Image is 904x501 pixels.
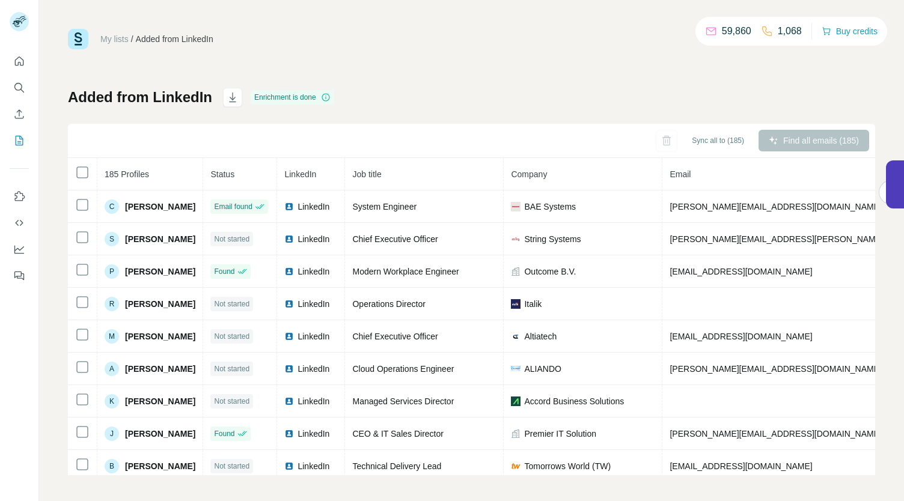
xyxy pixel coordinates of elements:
[214,234,249,244] span: Not started
[524,298,542,310] span: Italik
[125,395,195,407] span: [PERSON_NAME]
[284,461,294,471] img: LinkedIn logo
[298,298,329,310] span: LinkedIn
[105,169,149,179] span: 185 Profiles
[284,267,294,276] img: LinkedIn logo
[214,363,249,374] span: Not started
[352,234,438,244] span: Chief Executive Officer
[511,396,521,406] img: company-logo
[352,429,443,439] span: CEO & IT Sales Director
[125,363,195,375] span: [PERSON_NAME]
[352,202,417,211] span: System Engineer
[284,234,294,244] img: LinkedIn logo
[10,238,29,260] button: Dashboard
[125,233,195,245] span: [PERSON_NAME]
[692,135,744,146] span: Sync all to (185)
[298,330,329,342] span: LinkedIn
[352,169,381,179] span: Job title
[214,266,234,277] span: Found
[670,332,812,341] span: [EMAIL_ADDRESS][DOMAIN_NAME]
[670,267,812,276] span: [EMAIL_ADDRESS][DOMAIN_NAME]
[136,33,213,45] div: Added from LinkedIn
[214,428,234,439] span: Found
[105,459,119,473] div: B
[100,34,129,44] a: My lists
[298,233,329,245] span: LinkedIn
[670,364,881,374] span: [PERSON_NAME][EMAIL_ADDRESS][DOMAIN_NAME]
[125,460,195,472] span: [PERSON_NAME]
[511,169,547,179] span: Company
[284,299,294,309] img: LinkedIn logo
[822,23,878,40] button: Buy credits
[511,366,521,371] img: company-logo
[105,362,119,376] div: A
[105,264,119,279] div: P
[131,33,133,45] li: /
[524,201,576,213] span: BAE Systems
[352,461,441,471] span: Technical Delivery Lead
[105,297,119,311] div: R
[284,202,294,211] img: LinkedIn logo
[298,428,329,440] span: LinkedIn
[214,331,249,342] span: Not started
[10,212,29,234] button: Use Surfe API
[298,395,329,407] span: LinkedIn
[105,427,119,441] div: J
[125,298,195,310] span: [PERSON_NAME]
[10,265,29,287] button: Feedback
[125,330,195,342] span: [PERSON_NAME]
[68,88,212,107] h1: Added from LinkedIn
[352,332,438,341] span: Chief Executive Officer
[284,169,316,179] span: LinkedIn
[105,394,119,408] div: K
[511,461,521,471] img: company-logo
[68,29,88,49] img: Surfe Logo
[10,130,29,151] button: My lists
[10,50,29,72] button: Quick start
[524,266,576,278] span: Outcome B.V.
[524,330,557,342] span: Altiatech
[284,332,294,341] img: LinkedIn logo
[105,329,119,344] div: M
[105,232,119,246] div: S
[670,169,691,179] span: Email
[524,460,611,472] span: Tomorrows World (TW)
[298,266,329,278] span: LinkedIn
[524,395,624,407] span: Accord Business Solutions
[511,299,521,309] img: company-logo
[214,201,252,212] span: Email found
[210,169,234,179] span: Status
[214,461,249,472] span: Not started
[352,299,425,309] span: Operations Director
[670,461,812,471] span: [EMAIL_ADDRESS][DOMAIN_NAME]
[284,396,294,406] img: LinkedIn logo
[511,332,521,341] img: company-logo
[722,24,751,38] p: 59,860
[524,233,581,245] span: String Systems
[251,90,334,105] div: Enrichment is done
[125,201,195,213] span: [PERSON_NAME]
[284,364,294,374] img: LinkedIn logo
[670,429,881,439] span: [PERSON_NAME][EMAIL_ADDRESS][DOMAIN_NAME]
[778,24,802,38] p: 1,068
[10,103,29,125] button: Enrich CSV
[352,396,454,406] span: Managed Services Director
[511,202,521,211] img: company-logo
[298,363,329,375] span: LinkedIn
[524,363,561,375] span: ALIANDO
[524,428,596,440] span: Premier IT Solution
[284,429,294,439] img: LinkedIn logo
[214,299,249,309] span: Not started
[670,202,881,211] span: [PERSON_NAME][EMAIL_ADDRESS][DOMAIN_NAME]
[10,77,29,99] button: Search
[352,267,459,276] span: Modern Workplace Engineer
[298,460,329,472] span: LinkedIn
[511,234,521,244] img: company-logo
[10,186,29,207] button: Use Surfe on LinkedIn
[683,132,753,150] button: Sync all to (185)
[125,266,195,278] span: [PERSON_NAME]
[125,428,195,440] span: [PERSON_NAME]
[214,396,249,407] span: Not started
[298,201,329,213] span: LinkedIn
[105,199,119,214] div: C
